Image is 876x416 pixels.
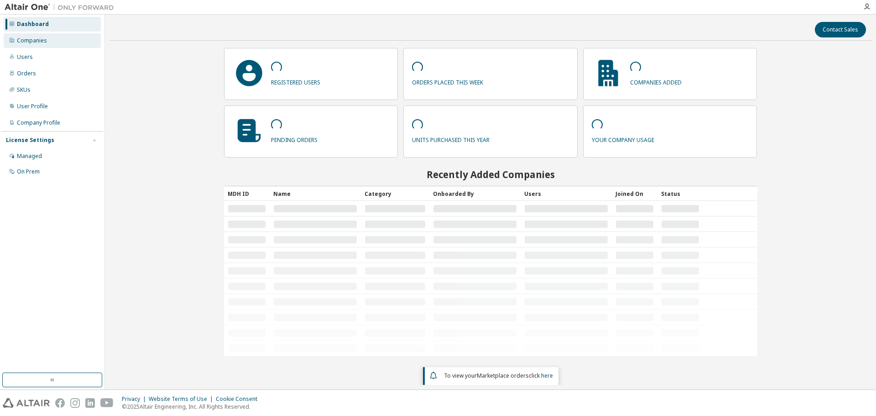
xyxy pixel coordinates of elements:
[17,53,33,61] div: Users
[100,398,114,408] img: youtube.svg
[661,186,699,201] div: Status
[524,186,608,201] div: Users
[17,21,49,28] div: Dashboard
[433,186,517,201] div: Onboarded By
[271,76,320,86] p: registered users
[3,398,50,408] img: altair_logo.svg
[365,186,426,201] div: Category
[17,153,42,160] div: Managed
[122,403,263,411] p: © 2025 Altair Engineering, Inc. All Rights Reserved.
[5,3,119,12] img: Altair One
[17,119,60,126] div: Company Profile
[615,186,654,201] div: Joined On
[17,37,47,44] div: Companies
[592,133,654,144] p: your company usage
[17,103,48,110] div: User Profile
[149,395,216,403] div: Website Terms of Use
[6,137,54,144] div: License Settings
[85,398,95,408] img: linkedin.svg
[70,398,80,408] img: instagram.svg
[17,70,36,77] div: Orders
[224,169,757,180] h2: Recently Added Companies
[228,186,266,201] div: MDH ID
[17,168,40,175] div: On Prem
[815,22,866,37] button: Contact Sales
[541,372,553,379] a: here
[444,372,553,379] span: To view your click
[273,186,357,201] div: Name
[412,76,483,86] p: orders placed this week
[412,133,490,144] p: units purchased this year
[17,86,31,94] div: SKUs
[216,395,263,403] div: Cookie Consent
[630,76,682,86] p: companies added
[122,395,149,403] div: Privacy
[477,372,529,379] em: Marketplace orders
[55,398,65,408] img: facebook.svg
[271,133,318,144] p: pending orders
